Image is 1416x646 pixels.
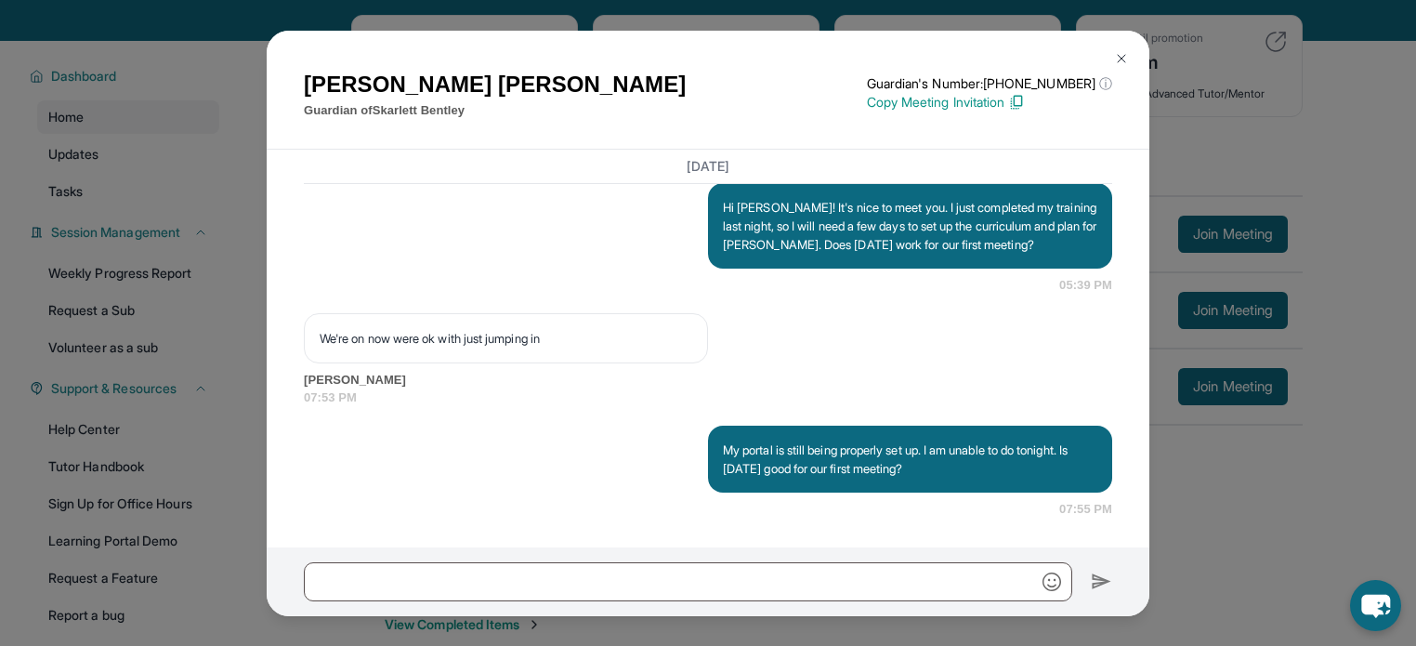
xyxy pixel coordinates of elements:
[304,68,686,101] h1: [PERSON_NAME] [PERSON_NAME]
[723,441,1097,478] p: My portal is still being properly set up. I am unable to do tonight. Is [DATE] good for our first...
[304,101,686,120] p: Guardian of Skarlett Bentley
[867,74,1112,93] p: Guardian's Number: [PHONE_NUMBER]
[320,329,692,348] p: We're on now were ok with just jumping in
[304,389,1112,407] span: 07:53 PM
[1091,571,1112,593] img: Send icon
[1059,276,1112,295] span: 05:39 PM
[304,371,1112,389] span: [PERSON_NAME]
[1099,74,1112,93] span: ⓘ
[1059,500,1112,519] span: 07:55 PM
[304,157,1112,176] h3: [DATE]
[1114,51,1129,66] img: Close Icon
[867,93,1112,112] p: Copy Meeting Invitation
[1350,580,1401,631] button: chat-button
[1042,573,1061,591] img: Emoji
[1008,94,1025,111] img: Copy Icon
[723,198,1097,254] p: Hi [PERSON_NAME]! It's nice to meet you. I just completed my training last night, so I will need ...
